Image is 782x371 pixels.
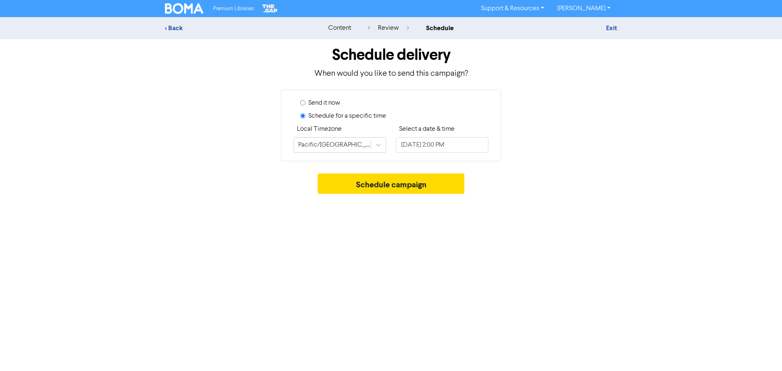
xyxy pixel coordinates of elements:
[426,23,454,33] div: schedule
[261,3,279,14] img: The Gap
[308,98,340,108] label: Send it now
[606,24,617,32] a: Exit
[368,23,409,33] div: review
[298,140,371,150] div: Pacific/[GEOGRAPHIC_DATA]
[297,124,342,134] label: Local Timezone
[741,332,782,371] iframe: Chat Widget
[474,2,551,15] a: Support & Resources
[165,68,617,80] p: When would you like to send this campaign?
[165,3,203,14] img: BOMA Logo
[308,111,386,121] label: Schedule for a specific time
[399,124,455,134] label: Select a date & time
[165,23,308,33] div: < Back
[551,2,617,15] a: [PERSON_NAME]
[213,6,255,11] span: Premium Libraries:
[165,46,617,64] h1: Schedule delivery
[396,137,488,153] input: Click to select a date
[318,173,465,194] button: Schedule campaign
[328,23,351,33] div: content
